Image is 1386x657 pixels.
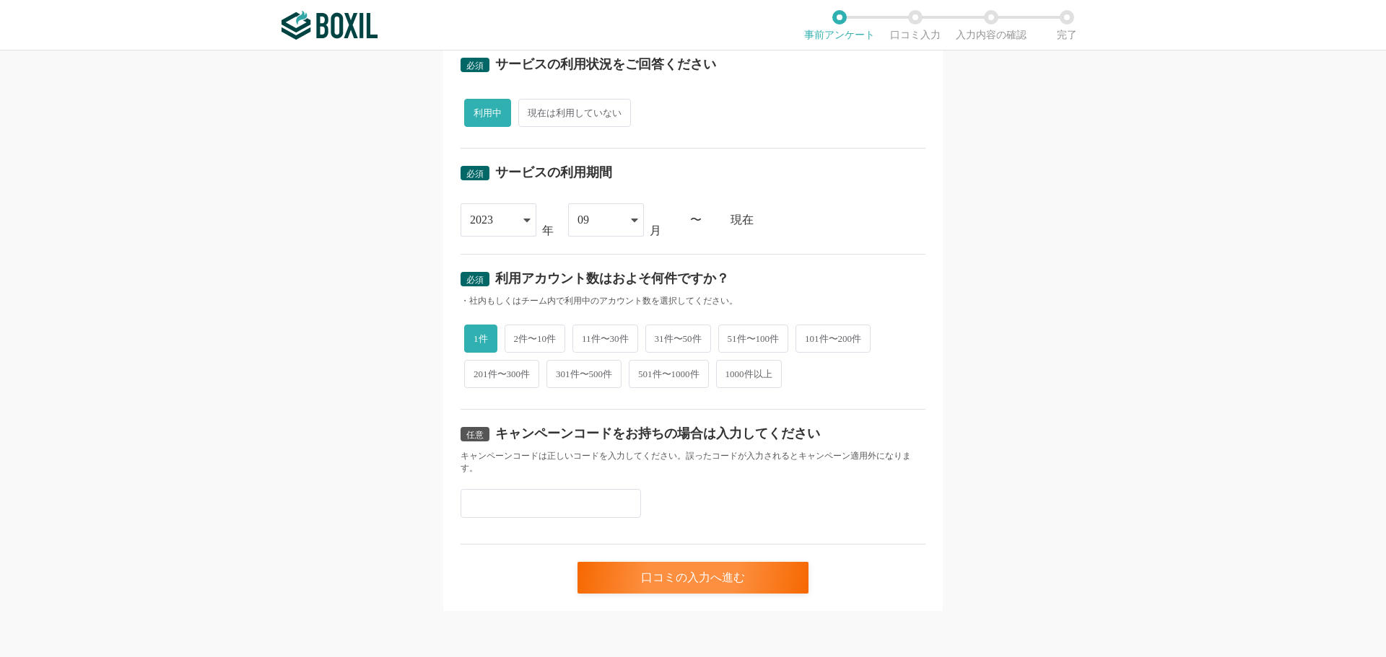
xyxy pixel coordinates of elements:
[801,10,877,40] li: 事前アンケート
[461,450,925,475] div: キャンペーンコードは正しいコードを入力してください。誤ったコードが入力されるとキャンペーン適用外になります。
[629,360,709,388] span: 501件〜1000件
[650,225,661,237] div: 月
[495,427,820,440] div: キャンペーンコードをお持ちの場合は入力してください
[542,225,554,237] div: 年
[466,430,484,440] span: 任意
[464,325,497,353] span: 1件
[572,325,638,353] span: 11件〜30件
[466,169,484,179] span: 必須
[953,10,1029,40] li: 入力内容の確認
[577,204,589,236] div: 09
[718,325,789,353] span: 51件〜100件
[716,360,782,388] span: 1000件以上
[1029,10,1104,40] li: 完了
[466,61,484,71] span: 必須
[282,11,378,40] img: ボクシルSaaS_ロゴ
[796,325,871,353] span: 101件〜200件
[495,166,612,179] div: サービスの利用期間
[464,360,539,388] span: 201件〜300件
[495,58,716,71] div: サービスの利用状況をご回答ください
[577,562,808,594] div: 口コミの入力へ進む
[461,295,925,307] div: ・社内もしくはチーム内で利用中のアカウント数を選択してください。
[464,99,511,127] span: 利用中
[495,272,729,285] div: 利用アカウント数はおよそ何件ですか？
[690,214,702,226] div: 〜
[518,99,631,127] span: 現在は利用していない
[731,214,925,226] div: 現在
[645,325,711,353] span: 31件〜50件
[877,10,953,40] li: 口コミ入力
[505,325,566,353] span: 2件〜10件
[470,204,493,236] div: 2023
[466,275,484,285] span: 必須
[546,360,622,388] span: 301件〜500件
